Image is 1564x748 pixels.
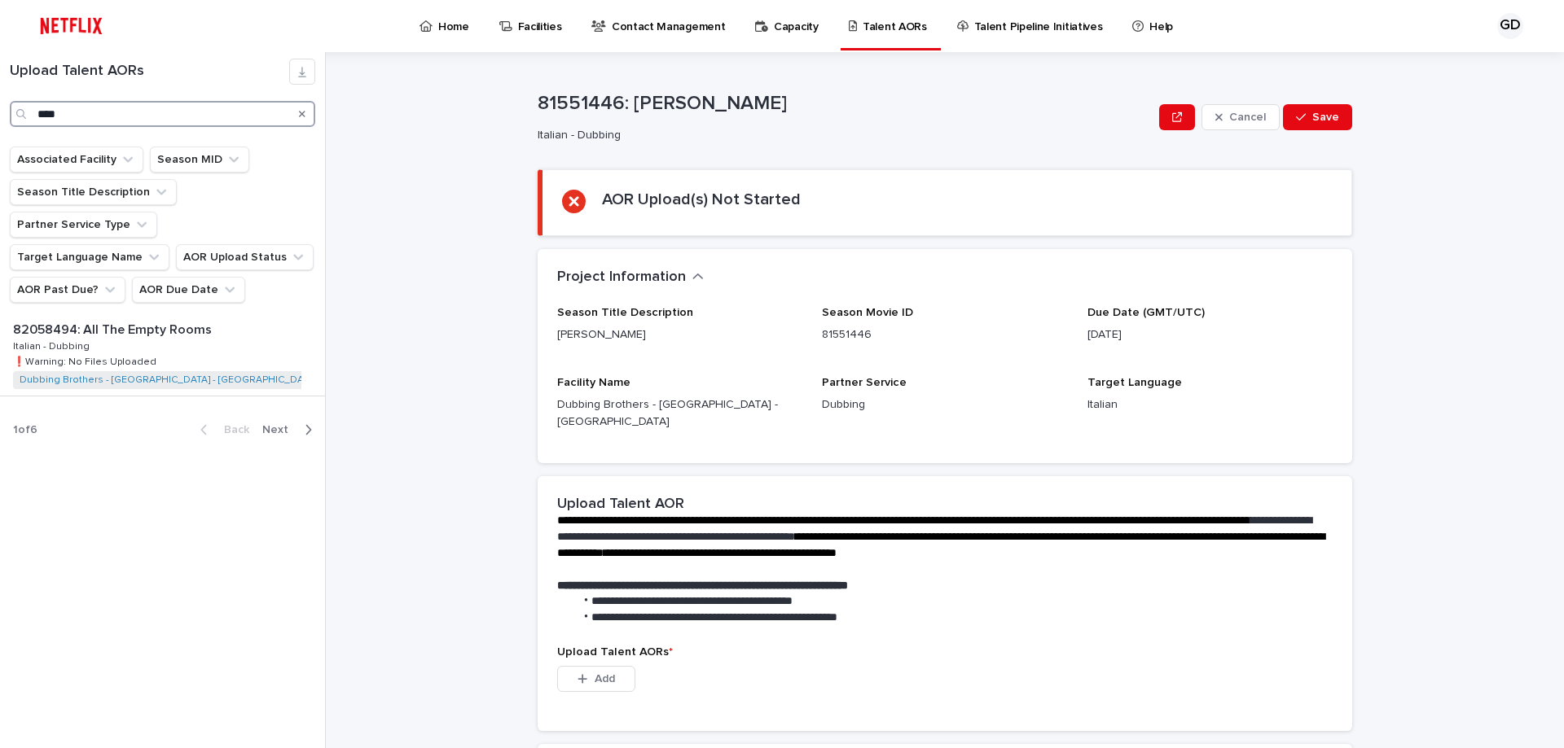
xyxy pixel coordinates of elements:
[13,338,93,352] p: Italian - Dubbing
[538,92,1153,116] p: 81551446: [PERSON_NAME]
[262,424,298,435] span: Next
[1087,326,1333,343] p: [DATE]
[176,244,314,270] button: AOR Upload Status
[132,277,245,303] button: AOR Due Date
[1283,104,1352,130] button: Save
[557,269,686,287] h2: Project Information
[595,673,615,685] span: Add
[822,377,907,388] span: Partner Service
[822,307,913,318] span: Season Movie ID
[10,147,143,173] button: Associated Facility
[538,129,1146,142] p: Italian - Dubbing
[1312,112,1339,123] span: Save
[10,179,177,205] button: Season Title Description
[557,269,704,287] button: Project Information
[187,422,256,437] button: Back
[1087,396,1333,413] p: Italian
[13,353,160,368] p: ❗️Warning: No Files Uploaded
[1087,307,1205,318] span: Due Date (GMT/UTC)
[557,666,635,692] button: Add
[557,496,684,514] h2: Upload Talent AOR
[10,212,157,238] button: Partner Service Type
[557,326,802,343] p: [PERSON_NAME]
[13,319,215,338] p: 82058494: All The Empty Rooms
[10,101,315,127] input: Search
[10,63,289,81] h1: Upload Talent AORs
[602,190,801,209] h2: AOR Upload(s) Not Started
[214,424,249,435] span: Back
[1202,104,1280,130] button: Cancel
[1087,377,1182,388] span: Target Language
[557,307,693,318] span: Season Title Description
[822,326,1067,343] p: 81551446
[557,377,630,388] span: Facility Name
[256,422,325,437] button: Next
[822,396,1067,413] p: Dubbing
[1497,13,1523,39] div: GD
[33,10,110,42] img: ifQbXi3ZQGMSEF7WDB7W
[10,244,169,270] button: Target Language Name
[10,277,125,303] button: AOR Past Due?
[150,147,249,173] button: Season MID
[557,396,802,431] p: Dubbing Brothers - [GEOGRAPHIC_DATA] - [GEOGRAPHIC_DATA]
[1229,112,1266,123] span: Cancel
[557,646,673,658] span: Upload Talent AORs
[20,374,317,386] a: Dubbing Brothers - [GEOGRAPHIC_DATA] - [GEOGRAPHIC_DATA]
